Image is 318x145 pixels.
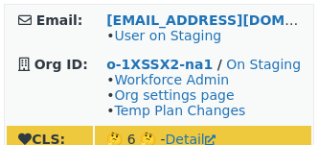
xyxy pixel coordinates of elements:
[226,57,301,72] a: On Staging
[114,28,221,43] a: User on Staging
[114,87,234,103] a: Org settings page
[217,57,222,72] strong: /
[106,72,245,118] span: • • •
[106,57,213,72] a: o-1XSSX2-na1
[114,103,245,118] a: Temp Plan Changes
[114,72,229,87] a: Workforce Admin
[34,57,88,72] strong: Org ID:
[36,12,83,28] strong: Email:
[106,28,221,43] span: •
